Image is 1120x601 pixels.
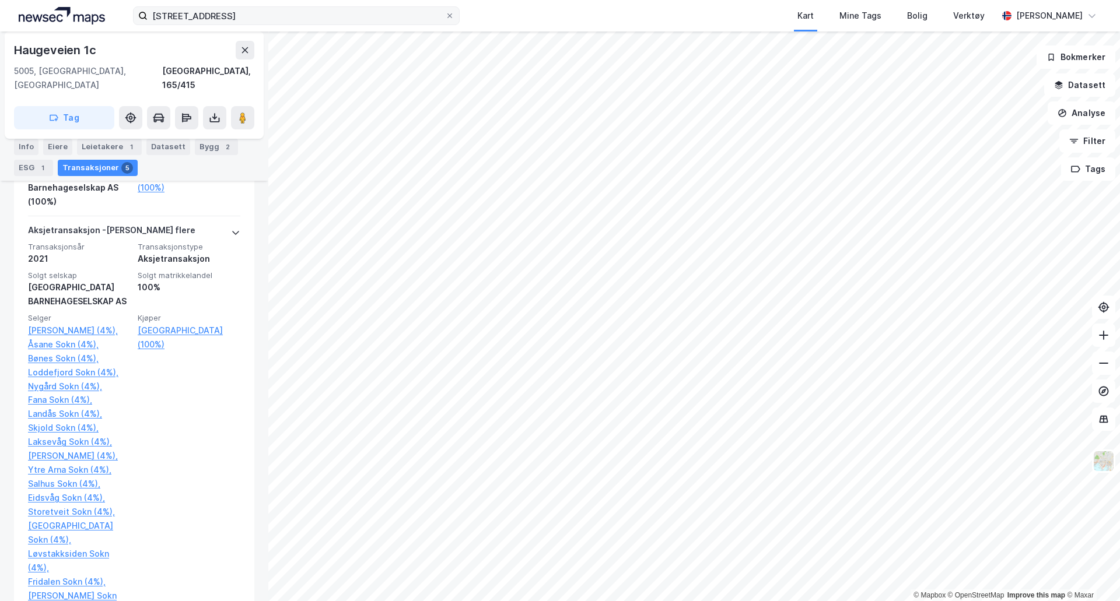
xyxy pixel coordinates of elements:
a: Eidsvåg Sokn (4%), [28,491,131,505]
span: Transaksjonstype [138,242,240,252]
a: [GEOGRAPHIC_DATA] Sokn (4%), [28,519,131,547]
span: Kjøper [138,313,240,323]
div: 2021 [28,252,131,266]
button: Tag [14,106,114,129]
img: logo.a4113a55bc3d86da70a041830d287a7e.svg [19,7,105,24]
button: Bokmerker [1037,45,1115,69]
a: Fana Sokn (4%), [28,393,131,407]
div: Verktøy [953,9,985,23]
a: Skjold Sokn (4%), [28,421,131,435]
a: [PERSON_NAME] (4%), [28,324,131,338]
div: 1 [125,141,137,153]
div: Aksjetransaksjon - [PERSON_NAME] flere [28,223,195,242]
div: Mine Tags [839,9,881,23]
a: Fridalen Sokn (4%), [28,575,131,589]
button: Tags [1061,157,1115,181]
div: Kontrollprogram for chat [1062,545,1120,601]
a: Improve this map [1007,591,1065,599]
button: Filter [1059,129,1115,153]
a: Løvstakksiden Sokn (4%), [28,547,131,575]
button: Analyse [1048,101,1115,125]
a: Storetveit Sokn (4%), [28,505,131,519]
div: Leietakere [77,139,142,155]
div: Transaksjoner [58,160,138,176]
input: Søk på adresse, matrikkel, gårdeiere, leietakere eller personer [148,7,445,24]
a: Loddefjord Sokn (4%), [28,365,131,379]
div: Bygg [195,139,238,155]
a: Laksevåg Sokn (4%), [28,435,131,449]
a: [GEOGRAPHIC_DATA] (100%) [138,324,240,352]
div: [PERSON_NAME] [1016,9,1083,23]
span: Transaksjonsår [28,242,131,252]
div: 5005, [GEOGRAPHIC_DATA], [GEOGRAPHIC_DATA] [14,64,162,92]
img: Z [1093,450,1115,472]
div: [GEOGRAPHIC_DATA], 165/415 [162,64,254,92]
div: Datasett [146,139,190,155]
div: 5 [121,162,133,174]
div: Haugeveien 1c [14,41,98,59]
span: Selger [28,313,131,323]
a: Nygård Sokn (4%), [28,379,131,393]
div: Kart [797,9,814,23]
a: [PERSON_NAME] (4%), [28,449,131,463]
div: Aksjetransaksjon [138,252,240,266]
div: [GEOGRAPHIC_DATA] BARNEHAGESELSKAP AS [28,280,131,308]
a: Bønes Sokn (4%), [28,352,131,365]
span: Solgt selskap [28,270,131,280]
a: Åsane Sokn (4%), [28,338,131,352]
div: 1 [37,162,48,174]
div: 2 [222,141,233,153]
a: Landås Sokn (4%), [28,407,131,421]
a: Ytre Arna Sokn (4%), [28,463,131,477]
button: Datasett [1044,73,1115,97]
a: OpenStreetMap [948,591,1005,599]
iframe: Chat Widget [1062,545,1120,601]
a: Mapbox [914,591,946,599]
a: Salhus Sokn (4%), [28,477,131,491]
div: Bolig [907,9,928,23]
span: Solgt matrikkelandel [138,270,240,280]
div: ESG [14,160,53,176]
div: Info [14,139,38,155]
div: 100% [138,280,240,294]
div: [GEOGRAPHIC_DATA] Barnehageselskap AS (100%) [28,167,131,209]
div: Eiere [43,139,72,155]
